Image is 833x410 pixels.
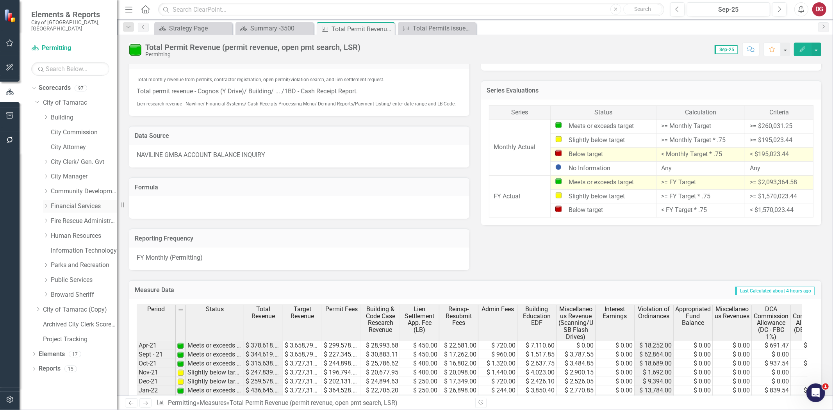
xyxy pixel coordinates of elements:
[752,395,791,404] td: $ 0.00
[31,62,109,76] input: Search Below...
[478,341,517,350] td: $ 720.00
[752,350,791,359] td: $ 0.00
[489,105,551,119] th: Series
[596,386,635,395] td: $ 0.00
[558,306,594,340] span: Miscellaneous Revenue (Scanning/USB Flash Drives)
[137,350,176,359] td: Sept - 21
[244,377,283,386] td: $ 259,578.84
[137,377,176,386] td: Dec-21
[51,158,117,167] a: City Clerk/ Gen. Gvt
[555,192,651,201] div: Slightly below target
[244,341,283,350] td: $ 378,618.92
[745,161,813,175] td: Any
[478,386,517,395] td: $ 244.00
[322,377,361,386] td: $ 202,131.00
[325,306,358,313] span: Permit Fees
[177,369,184,376] img: P5LKOg1sb8zeUYFL+N4OvWQAAAABJRU5ErkJggg==
[557,350,596,359] td: $ 3,787.55
[478,350,517,359] td: $ 960.00
[283,368,322,377] td: $ 3,727,313.00
[51,291,117,299] a: Broward Sheriff
[791,377,830,386] td: $ 0.00
[400,377,439,386] td: $ 250.00
[283,359,322,368] td: $ 3,727,313.00
[656,175,745,189] td: >= FY Target
[656,148,745,162] td: < Monthly Target * .75
[439,395,478,404] td: $ 25,090.00
[200,399,227,406] a: Measures
[656,161,745,175] td: Any
[555,178,651,187] div: Meets or exceeds target
[43,335,117,344] a: Project Tracking
[413,23,474,33] div: Total Permits issued (Sum of permits per discipline)
[555,122,651,131] div: Meets or exceeds target
[137,101,456,107] span: Lien research revenue - Naviline/ Financial Systems/ Cash Receipts Processing Menu/ Demand Report...
[555,192,562,198] img: Slightly below target
[752,359,791,368] td: $ 937.54
[674,377,713,386] td: $ 0.00
[283,341,322,350] td: $ 3,658,792.00
[69,351,81,357] div: 17
[51,143,117,152] a: City Attorney
[400,23,474,33] a: Total Permits issued (Sum of permits per discipline)
[557,377,596,386] td: $ 2,526.05
[129,43,141,56] img: Meets or exceeds target
[39,364,61,373] a: Reports
[51,187,117,196] a: Community Development
[177,351,184,358] img: 1UOPjbPZzarJnojPNnPdqcrKqsyubKg2UwelywlROmNPl+gdMW9Kb8ri8GgAAAABJRU5ErkJggg==
[752,377,791,386] td: $ 0.00
[557,359,596,368] td: $ 3,484.85
[596,350,635,359] td: $ 0.00
[322,395,361,404] td: $ 252,482.85
[745,119,813,134] td: >= $260,031.25
[745,203,813,217] td: < $1,570,023.44
[687,2,770,16] button: Sep-25
[178,307,184,313] img: 8DAGhfEEPCf229AAAAAElFTkSuQmCC
[285,306,320,319] span: Target Revenue
[177,342,184,349] img: 1UOPjbPZzarJnojPNnPdqcrKqsyubKg2UwelywlROmNPl+gdMW9Kb8ri8GgAAAABJRU5ErkJggg==
[752,386,791,395] td: $ 839.54
[43,98,117,107] a: City of Tamarac
[812,2,826,16] button: DG
[656,134,745,148] td: >= Monthly Target * .75
[400,386,439,395] td: $ 250.00
[51,246,117,255] a: Information Technology
[635,377,674,386] td: $ 9,394.00
[791,368,830,377] td: $ 0.00
[244,386,283,395] td: $ 436,645.82
[596,368,635,377] td: $ 0.00
[244,359,283,368] td: $ 315,638.14
[177,378,184,385] img: P5LKOg1sb8zeUYFL+N4OvWQAAAABJRU5ErkJggg==
[634,6,651,12] span: Search
[148,306,165,313] span: Period
[478,395,517,404] td: $ 974.00
[555,164,562,170] img: No Information
[177,360,184,367] img: 1UOPjbPZzarJnojPNnPdqcrKqsyubKg2UwelywlROmNPl+gdMW9Kb8ri8GgAAAABJRU5ErkJggg==
[752,368,791,377] td: $ 0.00
[169,23,230,33] div: Strategy Page
[517,386,557,395] td: $ 3,850.40
[246,306,281,319] span: Total Revenue
[636,306,672,319] span: Violation of Ordinances
[283,395,322,404] td: $ 3,727,313.00
[135,184,464,191] h3: Formula
[791,386,830,395] td: $ 829.54
[555,206,651,215] div: Below target
[186,386,244,395] td: Meets or exceeds target
[158,3,664,16] input: Search ClearPoint...
[439,368,478,377] td: $ 20,098.00
[478,368,517,377] td: $ 1,440.00
[129,248,469,270] div: FY Monthly (Permitting)
[439,386,478,395] td: $ 26,898.00
[322,359,361,368] td: $ 244,898.00
[557,341,596,350] td: $ 0.00
[400,395,439,404] td: $ 350.00
[674,350,713,359] td: $ 0.00
[400,368,439,377] td: $ 400.00
[713,386,752,395] td: $ 0.00
[51,217,117,226] a: Fire Rescue Administration
[753,306,789,340] span: DCA Commission Allowance (DC - FBC 1%)
[186,341,244,350] td: Meets or exceeds target
[51,276,117,285] a: Public Services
